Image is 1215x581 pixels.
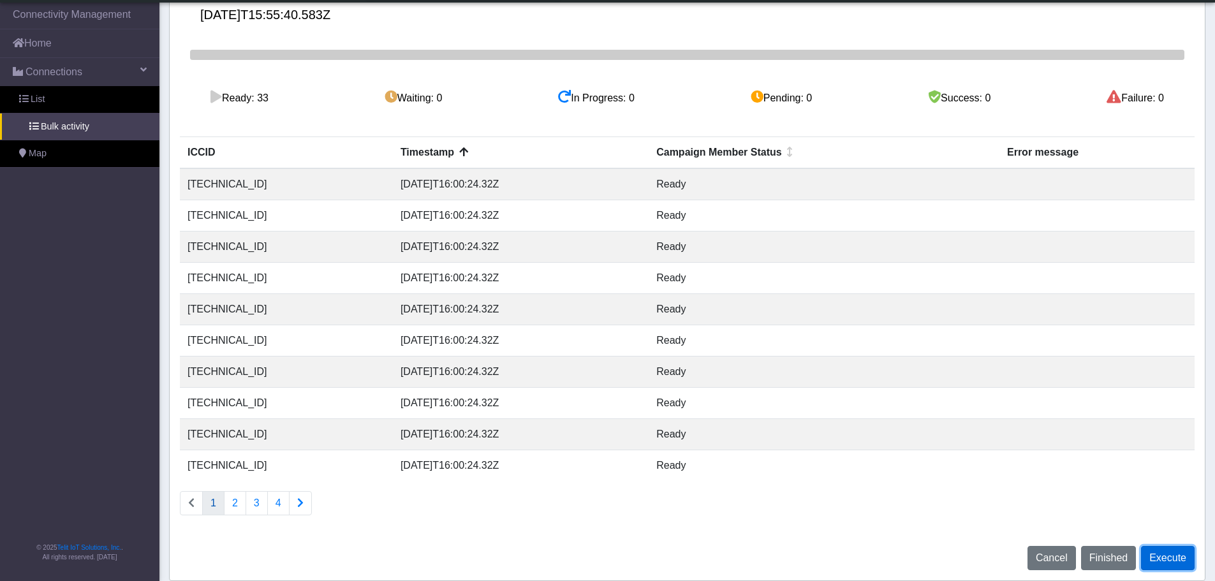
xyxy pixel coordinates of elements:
[180,491,312,515] nav: Connections list navigation
[180,419,393,450] td: [TECHNICAL_ID]
[649,200,999,232] td: Ready
[656,145,992,160] div: Campaign Member Status
[267,491,290,515] button: 4
[180,168,393,200] td: [TECHNICAL_ID]
[1141,546,1195,570] button: Execute
[649,388,999,419] td: Ready
[928,91,990,106] div: Success: 0
[180,137,393,169] th: ICCID
[393,294,649,325] td: [DATE]T16:00:24.32Z
[649,168,999,200] td: Ready
[180,388,393,419] td: [TECHNICAL_ID]
[649,419,999,450] td: Ready
[180,325,393,357] td: [TECHNICAL_ID]
[1081,546,1136,570] button: Finished
[393,388,649,419] td: [DATE]T16:00:24.32Z
[180,294,393,325] td: [TECHNICAL_ID]
[649,325,999,357] td: Ready
[393,232,649,263] td: [DATE]T16:00:24.32Z
[558,91,635,106] div: In Progress: 0
[224,491,246,515] button: 2
[246,491,268,515] button: 3
[751,91,813,106] div: Pending: 0
[649,232,999,263] td: Ready
[41,120,89,134] span: Bulk activity
[393,168,649,200] td: [DATE]T16:00:24.32Z
[26,64,82,80] span: Connections
[393,357,649,388] td: [DATE]T16:00:24.32Z
[210,91,269,106] div: Ready: 33
[57,544,121,551] a: Telit IoT Solutions, Inc.
[31,92,45,107] span: List
[180,200,393,232] td: [TECHNICAL_ID]
[393,263,649,294] td: [DATE]T16:00:24.32Z
[393,419,649,450] td: [DATE]T16:00:24.32Z
[1036,552,1068,563] span: Cancel
[1027,546,1076,570] button: Cancel
[202,491,225,515] button: 1
[649,263,999,294] td: Ready
[649,450,999,482] td: Ready
[29,147,47,161] span: Map
[1089,552,1128,563] span: Finished
[385,91,443,106] div: Waiting: 0
[393,325,649,357] td: [DATE]T16:00:24.32Z
[649,294,999,325] td: Ready
[180,357,393,388] td: [TECHNICAL_ID]
[393,450,649,482] td: [DATE]T16:00:24.32Z
[393,200,649,232] td: [DATE]T16:00:24.32Z
[180,450,393,482] td: [TECHNICAL_ID]
[180,263,393,294] td: [TECHNICAL_ID]
[401,145,641,160] div: Timestamp
[1107,91,1164,106] div: Failure: 0
[180,232,393,263] td: [TECHNICAL_ID]
[999,137,1195,169] th: Error message
[649,357,999,388] td: Ready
